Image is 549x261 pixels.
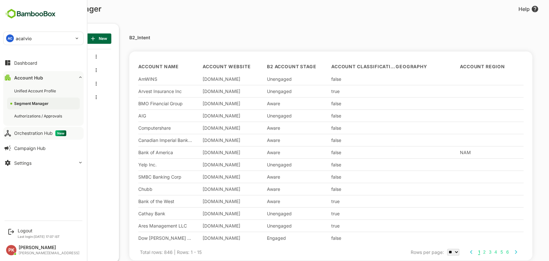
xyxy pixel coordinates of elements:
div: false [309,125,363,131]
img: BambooboxFullLogoMark.5f36c76dfaba33ec1ec1367b70bb1252.svg [3,8,58,20]
div: [DOMAIN_NAME] [180,137,234,143]
div: true [309,223,363,228]
button: 5 [477,248,481,256]
span: Account Name [116,65,156,69]
div: Unengaged [244,89,298,94]
div: SMBC Banking Corp [116,174,170,180]
div: [DOMAIN_NAME] [180,235,234,241]
div: Orchestration Hub [14,130,66,136]
button: 4 [471,248,475,256]
div: [DOMAIN_NAME] [180,76,234,82]
span: Account Classification [309,65,373,69]
div: [DOMAIN_NAME] [180,101,234,106]
p: acalvio [16,35,32,42]
div: true [309,199,363,204]
div: [DOMAIN_NAME] [180,223,234,228]
div: [DOMAIN_NAME] [180,162,234,167]
div: false [309,174,363,180]
button: more actions [72,94,75,100]
div: Total rows: 846 | Rows: 1 - 15 [117,245,179,259]
div: Ares Management LLC [116,223,170,228]
span: New [55,130,66,136]
div: Logout [18,228,60,233]
div: Yelp Inc. [116,162,170,167]
button: Campaign Hub [3,142,84,154]
span: New [69,34,84,43]
div: false [309,137,363,143]
div: AmWINS [116,76,170,82]
div: false [309,113,363,118]
div: Aware [244,174,298,180]
button: 6 [483,248,487,256]
div: ACacalvio [4,32,83,45]
button: 2 [460,248,463,256]
p: Last login: [DATE] 17:07 IST [18,235,60,238]
div: [DOMAIN_NAME] [180,174,234,180]
span: Account Website [180,65,228,69]
div: [DOMAIN_NAME] [180,150,234,155]
span: B2_Nurture [19,95,46,100]
div: false [309,235,363,241]
div: Campaign Hub [14,145,46,151]
div: Aware [244,125,298,131]
div: Unified Account Profile [14,88,57,94]
div: Unengaged [244,211,298,216]
div: Authorizations / Approvals [14,113,63,119]
div: false [309,101,363,106]
button: Dashboard [3,56,84,69]
div: [DOMAIN_NAME] [180,113,234,118]
div: Canadian Imperial Bank of Commerce [116,137,170,143]
div: AIG [116,113,170,118]
div: Help [496,5,516,13]
div: [DOMAIN_NAME] [180,199,234,204]
div: Unengaged [244,76,298,82]
button: Account Hub [3,71,84,84]
div: [DOMAIN_NAME] [180,186,234,192]
div: Aware [244,137,298,143]
div: [DOMAIN_NAME] [180,89,234,94]
button: New [64,33,89,44]
div: Aware [244,199,298,204]
div: false [309,162,363,167]
div: false [309,186,363,192]
div: [DOMAIN_NAME] [180,211,234,216]
div: Aware [244,186,298,192]
div: Account Hub [14,75,43,80]
div: Aware [244,101,298,106]
div: BMO Financial Group [116,101,170,106]
span: B2_Intent [19,81,41,87]
div: [PERSON_NAME] [19,245,79,250]
button: more actions [72,54,75,60]
div: Dashboard [14,60,37,66]
div: Dow [PERSON_NAME] and Company [116,235,170,241]
div: [PERSON_NAME][EMAIL_ADDRESS] [19,251,79,255]
button: 1 [455,248,458,256]
button: Orchestration HubNew [3,127,84,140]
button: more actions [72,81,75,87]
button: Settings [3,156,84,169]
p: B2_Intent [107,35,128,40]
p: SEGMENT LIST [8,33,41,44]
div: true [309,89,363,94]
div: Bank of the West [116,199,170,204]
div: Engaged [244,235,298,241]
div: false [309,150,363,155]
button: 3 [466,248,469,256]
div: Unengaged [244,223,298,228]
div: Chubb [116,186,170,192]
div: Unengaged [244,113,298,118]
span: B2 Account Stage [244,65,294,69]
div: NAM [437,150,491,155]
span: ABM - FIN - B2 [19,54,54,60]
div: [DOMAIN_NAME] [180,125,234,131]
span: B2_InMarket [19,68,49,73]
span: Geography [373,65,405,69]
div: Unengaged [244,162,298,167]
div: Settings [14,160,32,166]
div: Bank of America [116,150,170,155]
div: AC [6,34,14,42]
div: Segment Manager [14,101,50,106]
div: true [309,211,363,216]
div: Computershare [116,125,170,131]
div: PK [6,245,16,255]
